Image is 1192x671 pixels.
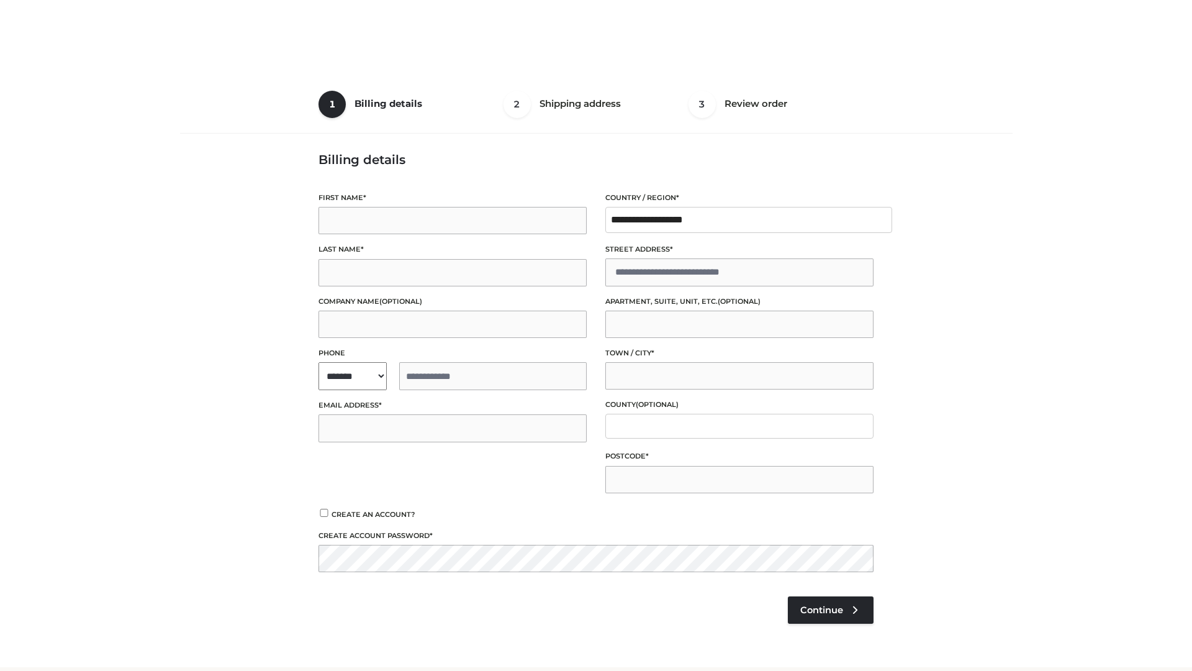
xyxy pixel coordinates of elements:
span: Review order [725,98,787,109]
span: Continue [800,605,843,616]
label: Phone [318,347,587,359]
span: (optional) [379,297,422,306]
label: First name [318,192,587,204]
span: 2 [503,91,531,118]
label: Postcode [605,450,874,462]
input: Create an account? [318,509,330,517]
label: County [605,399,874,411]
label: Last name [318,244,587,255]
span: Create an account? [332,510,415,519]
a: Continue [788,596,874,624]
label: Apartment, suite, unit, etc. [605,296,874,308]
span: Shipping address [540,98,621,109]
label: Email address [318,399,587,411]
span: 1 [318,91,346,118]
label: Create account password [318,530,874,542]
span: (optional) [718,297,761,306]
label: Company name [318,296,587,308]
label: Town / City [605,347,874,359]
h3: Billing details [318,152,874,167]
span: 3 [689,91,716,118]
label: Country / Region [605,192,874,204]
label: Street address [605,244,874,255]
span: Billing details [354,98,422,109]
span: (optional) [636,400,679,409]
